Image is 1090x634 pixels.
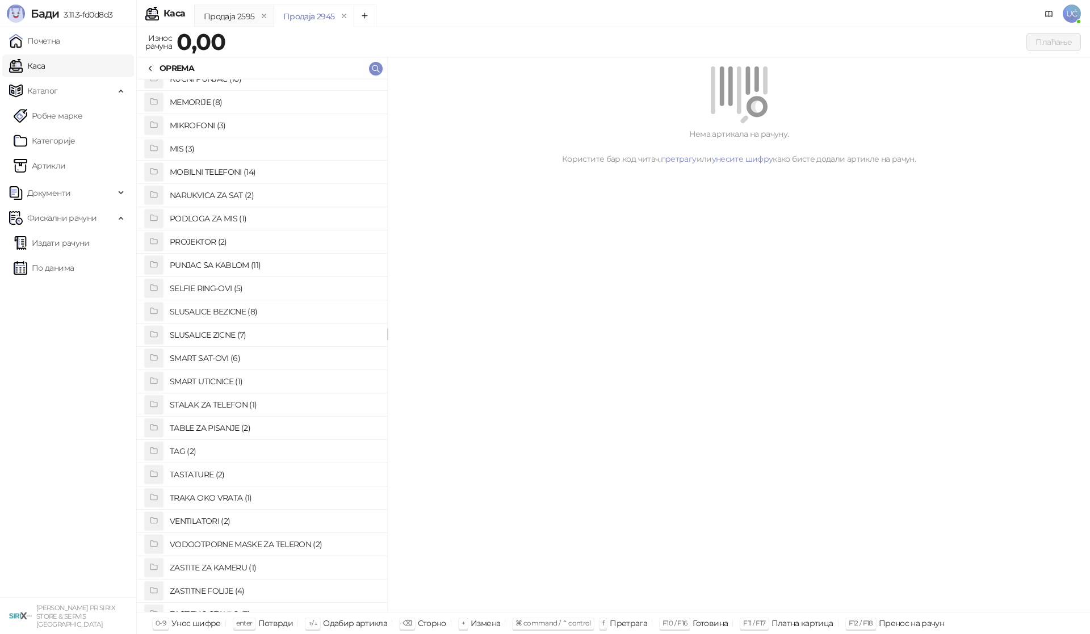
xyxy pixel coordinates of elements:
[14,232,90,254] a: Издати рачуни
[204,10,254,23] div: Продаја 2595
[170,535,378,553] h4: VODOOTPORNE MASKE ZA TELERON (2)
[137,79,387,612] div: grid
[257,11,271,21] button: remove
[163,9,185,18] div: Каса
[170,559,378,577] h4: ZASTITE ZA KAMERU (1)
[177,28,225,56] strong: 0,00
[170,489,378,507] h4: TRAKA OKO VRATA (1)
[403,619,412,627] span: ⌫
[772,616,833,631] div: Платна картица
[156,619,166,627] span: 0-9
[14,154,66,177] a: ArtikliАртикли
[462,619,465,627] span: +
[170,582,378,600] h4: ZASTITNE FOLIJE (4)
[743,619,765,627] span: F11 / F17
[308,619,317,627] span: ↑/↓
[160,62,194,74] div: OPREMA
[323,616,387,631] div: Одабир артикла
[36,604,115,628] small: [PERSON_NAME] PR SIRIX STORE & SERVIS [GEOGRAPHIC_DATA]
[9,604,32,627] img: 64x64-companyLogo-cb9a1907-c9b0-4601-bb5e-5084e694c383.png
[661,154,697,164] a: претрагу
[170,605,378,623] h4: ZASTITNO STAKLO (3)
[170,163,378,181] h4: MOBILNI TELEFONI (14)
[1026,33,1081,51] button: Плаћање
[14,129,76,152] a: Категорије
[170,465,378,484] h4: TASTATURE (2)
[712,154,773,164] a: унесите шифру
[1040,5,1058,23] a: Документација
[27,182,70,204] span: Документи
[170,442,378,460] h4: TAG (2)
[337,11,351,21] button: remove
[879,616,944,631] div: Пренос на рачун
[171,616,221,631] div: Унос шифре
[143,31,174,53] div: Износ рачуна
[9,54,45,77] a: Каса
[170,396,378,414] h4: STALAK ZA TELEFON (1)
[7,5,25,23] img: Logo
[170,349,378,367] h4: SMART SAT-OVI (6)
[236,619,253,627] span: enter
[849,619,873,627] span: F12 / F18
[27,207,97,229] span: Фискални рачуни
[170,116,378,135] h4: MIKROFONI (3)
[14,257,74,279] a: По данима
[170,303,378,321] h4: SLUSALICE BEZICNE (8)
[170,209,378,228] h4: PODLOGA ZA MIS (1)
[170,279,378,297] h4: SELFIE RING-OVI (5)
[170,93,378,111] h4: MEMORIJE (8)
[170,186,378,204] h4: NARUKVICA ZA SAT (2)
[59,10,112,20] span: 3.11.3-fd0d8d3
[471,616,500,631] div: Измена
[170,326,378,344] h4: SLUSALICE ZICNE (7)
[170,233,378,251] h4: PROJEKTOR (2)
[283,10,334,23] div: Продаја 2945
[9,30,60,52] a: Почетна
[170,512,378,530] h4: VENTILATORI (2)
[170,419,378,437] h4: TABLE ZA PISANJE (2)
[663,619,687,627] span: F10 / F16
[1063,5,1081,23] span: UĆ
[31,7,59,20] span: Бади
[258,616,294,631] div: Потврди
[401,128,1076,165] div: Нема артикала на рачуну. Користите бар код читач, или како бисте додали артикле на рачун.
[14,104,82,127] a: Робне марке
[418,616,446,631] div: Сторно
[693,616,728,631] div: Готовина
[602,619,604,627] span: f
[27,79,58,102] span: Каталог
[354,5,376,27] button: Add tab
[170,256,378,274] h4: PUNJAC SA KABLOM (11)
[515,619,591,627] span: ⌘ command / ⌃ control
[610,616,647,631] div: Претрага
[170,140,378,158] h4: MIS (3)
[170,372,378,391] h4: SMART UTICNICE (1)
